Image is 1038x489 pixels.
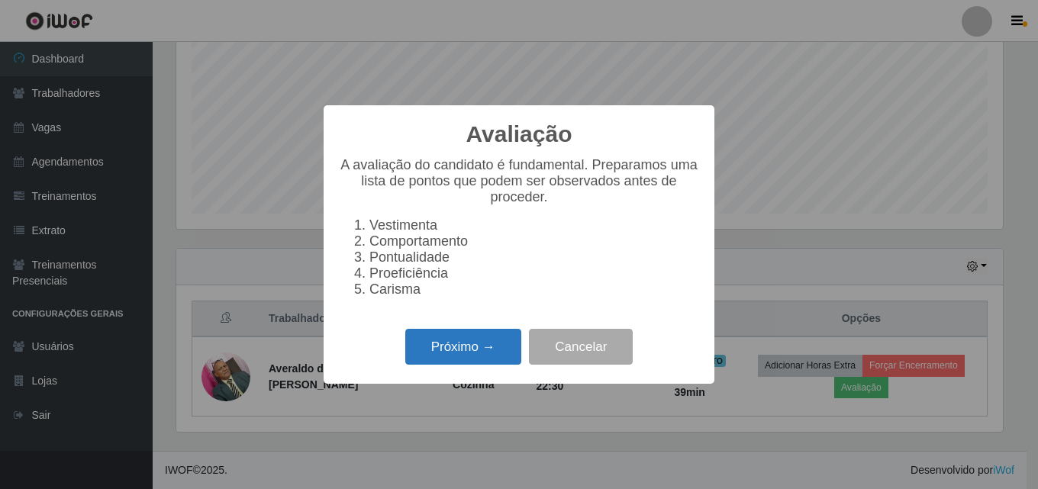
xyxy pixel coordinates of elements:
[529,329,633,365] button: Cancelar
[369,249,699,265] li: Pontualidade
[369,265,699,281] li: Proeficiência
[369,281,699,298] li: Carisma
[369,233,699,249] li: Comportamento
[466,121,572,148] h2: Avaliação
[339,157,699,205] p: A avaliação do candidato é fundamental. Preparamos uma lista de pontos que podem ser observados a...
[405,329,521,365] button: Próximo →
[369,217,699,233] li: Vestimenta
